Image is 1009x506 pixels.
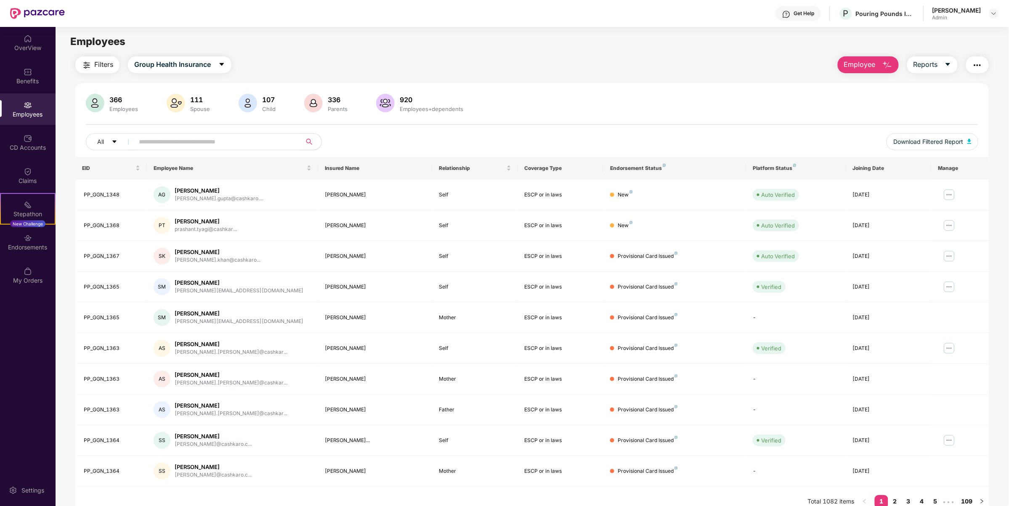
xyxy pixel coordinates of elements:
[439,467,511,475] div: Mother
[9,486,17,495] img: svg+xml;base64,PHN2ZyBpZD0iU2V0dGluZy0yMHgyMCIgeG1sbnM9Imh0dHA6Ly93d3cudzMub3JnLzIwMDAvc3ZnIiB3aW...
[943,280,956,294] img: manageButton
[980,499,985,504] span: right
[943,342,956,355] img: manageButton
[175,340,287,348] div: [PERSON_NAME]
[945,61,951,69] span: caret-down
[853,314,925,322] div: [DATE]
[24,34,32,43] img: svg+xml;base64,PHN2ZyBpZD0iSG9tZSIgeG1sbnM9Imh0dHA6Ly93d3cudzMub3JnLzIwMDAvc3ZnIiB3aWR0aD0iMjAiIG...
[84,222,140,230] div: PP_GGN_1368
[853,252,925,260] div: [DATE]
[1,210,55,218] div: Stepathon
[84,252,140,260] div: PP_GGN_1367
[84,375,140,383] div: PP_GGN_1363
[439,252,511,260] div: Self
[439,165,504,172] span: Relationship
[239,94,257,112] img: svg+xml;base64,PHN2ZyB4bWxucz0iaHR0cDovL3d3dy53My5vcmcvMjAwMC9zdmciIHhtbG5zOnhsaW5rPSJodHRwOi8vd3...
[618,375,678,383] div: Provisional Card Issued
[932,6,981,14] div: [PERSON_NAME]
[525,283,597,291] div: ESCP or in laws
[325,191,425,199] div: [PERSON_NAME]
[24,201,32,209] img: svg+xml;base64,PHN2ZyB4bWxucz0iaHR0cDovL3d3dy53My5vcmcvMjAwMC9zdmciIHdpZHRoPSIyMSIgaGVpZ2h0PSIyMC...
[746,395,846,425] td: -
[990,10,997,17] img: svg+xml;base64,PHN2ZyBpZD0iRHJvcGRvd24tMzJ4MzIiIHhtbG5zPSJodHRwOi8vd3d3LnczLm9yZy8yMDAwL3N2ZyIgd2...
[844,59,876,70] span: Employee
[260,95,277,104] div: 107
[753,165,839,172] div: Platform Status
[525,467,597,475] div: ESCP or in laws
[846,157,932,180] th: Joining Date
[154,401,170,418] div: AS
[154,186,170,203] div: AG
[97,137,104,146] span: All
[175,410,287,418] div: [PERSON_NAME].[PERSON_NAME]@cashkar...
[318,157,432,180] th: Insured Name
[862,499,867,504] span: left
[439,314,511,322] div: Mother
[853,344,925,352] div: [DATE]
[376,94,395,112] img: svg+xml;base64,PHN2ZyB4bWxucz0iaHR0cDovL3d3dy53My5vcmcvMjAwMC9zdmciIHhtbG5zOnhsaW5rPSJodHRwOi8vd3...
[325,283,425,291] div: [PERSON_NAME]
[175,248,260,256] div: [PERSON_NAME]
[610,165,739,172] div: Endorsement Status
[175,310,303,318] div: [PERSON_NAME]
[24,167,32,176] img: svg+xml;base64,PHN2ZyBpZD0iQ2xhaW0iIHhtbG5zPSJodHRwOi8vd3d3LnczLm9yZy8yMDAwL3N2ZyIgd2lkdGg9IjIwIi...
[189,95,212,104] div: 111
[325,252,425,260] div: [PERSON_NAME]
[398,106,465,112] div: Employees+dependents
[907,56,958,73] button: Reportscaret-down
[853,283,925,291] div: [DATE]
[674,374,678,378] img: svg+xml;base64,PHN2ZyB4bWxucz0iaHR0cDovL3d3dy53My5vcmcvMjAwMC9zdmciIHdpZHRoPSI4IiBoZWlnaHQ9IjgiIH...
[94,59,113,70] span: Filters
[175,348,287,356] div: [PERSON_NAME].[PERSON_NAME]@cashkar...
[674,405,678,408] img: svg+xml;base64,PHN2ZyB4bWxucz0iaHR0cDovL3d3dy53My5vcmcvMjAwMC9zdmciIHdpZHRoPSI4IiBoZWlnaHQ9IjgiIH...
[746,364,846,395] td: -
[175,256,260,264] div: [PERSON_NAME].khan@cashkaro...
[167,94,185,112] img: svg+xml;base64,PHN2ZyB4bWxucz0iaHR0cDovL3d3dy53My5vcmcvMjAwMC9zdmciIHhtbG5zOnhsaW5rPSJodHRwOi8vd3...
[175,279,303,287] div: [PERSON_NAME]
[746,456,846,487] td: -
[618,283,678,291] div: Provisional Card Issued
[304,94,323,112] img: svg+xml;base64,PHN2ZyB4bWxucz0iaHR0cDovL3d3dy53My5vcmcvMjAwMC9zdmciIHhtbG5zOnhsaW5rPSJodHRwOi8vd3...
[618,406,678,414] div: Provisional Card Issued
[175,402,287,410] div: [PERSON_NAME]
[175,463,252,471] div: [PERSON_NAME]
[326,95,349,104] div: 336
[882,60,892,70] img: svg+xml;base64,PHN2ZyB4bWxucz0iaHR0cDovL3d3dy53My5vcmcvMjAwMC9zdmciIHhtbG5zOnhsaW5rPSJodHRwOi8vd3...
[154,463,170,480] div: SS
[301,138,317,145] span: search
[84,467,140,475] div: PP_GGN_1364
[853,467,925,475] div: [DATE]
[525,222,597,230] div: ESCP or in laws
[432,157,518,180] th: Relationship
[154,309,170,326] div: SM
[84,191,140,199] div: PP_GGN_1348
[674,282,678,286] img: svg+xml;base64,PHN2ZyB4bWxucz0iaHR0cDovL3d3dy53My5vcmcvMjAwMC9zdmciIHdpZHRoPSI4IiBoZWlnaHQ9IjgiIH...
[761,436,781,445] div: Verified
[618,467,678,475] div: Provisional Card Issued
[674,436,678,439] img: svg+xml;base64,PHN2ZyB4bWxucz0iaHR0cDovL3d3dy53My5vcmcvMjAwMC9zdmciIHdpZHRoPSI4IiBoZWlnaHQ9IjgiIH...
[24,101,32,109] img: svg+xml;base64,PHN2ZyBpZD0iRW1wbG95ZWVzIiB4bWxucz0iaHR0cDovL3d3dy53My5vcmcvMjAwMC9zdmciIHdpZHRoPS...
[674,466,678,470] img: svg+xml;base64,PHN2ZyB4bWxucz0iaHR0cDovL3d3dy53My5vcmcvMjAwMC9zdmciIHdpZHRoPSI4IiBoZWlnaHQ9IjgiIH...
[10,220,45,227] div: New Challenge
[853,437,925,445] div: [DATE]
[86,94,104,112] img: svg+xml;base64,PHN2ZyB4bWxucz0iaHR0cDovL3d3dy53My5vcmcvMjAwMC9zdmciIHhtbG5zOnhsaW5rPSJodHRwOi8vd3...
[175,287,303,295] div: [PERSON_NAME][EMAIL_ADDRESS][DOMAIN_NAME]
[175,187,263,195] div: [PERSON_NAME]
[618,314,678,322] div: Provisional Card Issued
[439,406,511,414] div: Father
[75,157,147,180] th: EID
[761,252,795,260] div: Auto Verified
[943,249,956,263] img: manageButton
[525,437,597,445] div: ESCP or in laws
[525,314,597,322] div: ESCP or in laws
[853,406,925,414] div: [DATE]
[674,252,678,255] img: svg+xml;base64,PHN2ZyB4bWxucz0iaHR0cDovL3d3dy53My5vcmcvMjAwMC9zdmciIHdpZHRoPSI4IiBoZWlnaHQ9IjgiIH...
[24,267,32,276] img: svg+xml;base64,PHN2ZyBpZD0iTXlfT3JkZXJzIiBkYXRhLW5hbWU9Ik15IE9yZGVycyIgeG1sbnM9Imh0dHA6Ly93d3cudz...
[175,371,287,379] div: [PERSON_NAME]
[618,252,678,260] div: Provisional Card Issued
[108,95,140,104] div: 366
[325,314,425,322] div: [PERSON_NAME]
[967,139,972,144] img: svg+xml;base64,PHN2ZyB4bWxucz0iaHR0cDovL3d3dy53My5vcmcvMjAwMC9zdmciIHhtbG5zOnhsaW5rPSJodHRwOi8vd3...
[629,190,633,193] img: svg+xml;base64,PHN2ZyB4bWxucz0iaHR0cDovL3d3dy53My5vcmcvMjAwMC9zdmciIHdpZHRoPSI4IiBoZWlnaHQ9IjgiIH...
[663,164,666,167] img: svg+xml;base64,PHN2ZyB4bWxucz0iaHR0cDovL3d3dy53My5vcmcvMjAwMC9zdmciIHdpZHRoPSI4IiBoZWlnaHQ9IjgiIH...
